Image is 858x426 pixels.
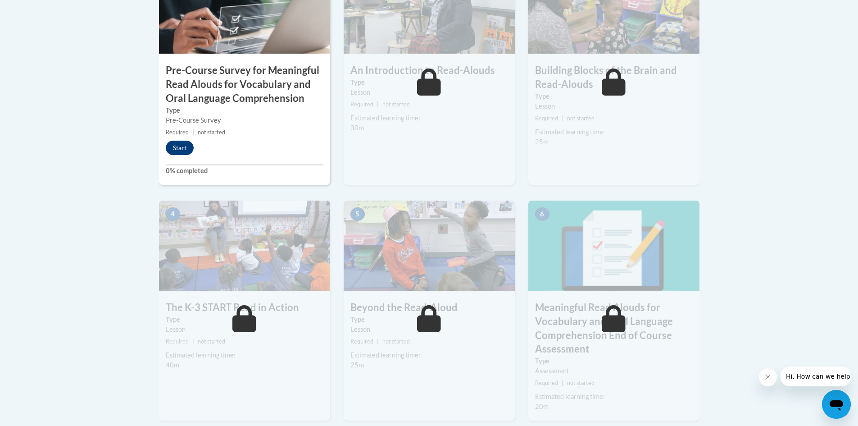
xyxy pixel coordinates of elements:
iframe: Close message [759,368,777,386]
span: 25m [350,361,364,369]
label: Type [166,105,323,115]
label: Type [535,92,693,101]
span: not started [198,129,225,136]
span: | [562,115,563,122]
div: Pre-Course Survey [166,115,323,125]
h3: Building Blocks of the Brain and Read-Alouds [528,64,699,92]
h3: The K-3 START Read in Action [159,301,330,315]
span: 20m [535,403,549,410]
span: 30m [350,124,364,132]
span: | [192,129,194,136]
div: Estimated learning time: [535,392,693,402]
span: 5 [350,207,365,221]
h3: An Introduction to Read-Alouds [344,64,515,78]
img: Course Image [528,201,699,291]
span: 25m [535,138,549,146]
span: | [562,380,563,386]
span: | [192,338,194,345]
div: Estimated learning time: [535,127,693,137]
span: not started [382,101,410,108]
span: Required [166,129,189,136]
iframe: Button to launch messaging window [822,390,851,419]
span: Required [535,380,558,386]
label: Type [535,356,693,366]
img: Course Image [159,201,330,291]
span: Required [350,338,373,345]
label: Type [350,78,508,87]
img: Course Image [344,201,515,291]
span: Required [166,338,189,345]
h3: Meaningful Read Alouds for Vocabulary and Oral Language Comprehension End of Course Assessment [528,301,699,356]
h3: Pre-Course Survey for Meaningful Read Alouds for Vocabulary and Oral Language Comprehension [159,64,330,105]
div: Lesson [535,101,693,111]
span: | [377,338,379,345]
iframe: Message from company [781,366,851,386]
span: 40m [166,361,179,369]
h3: Beyond the Read-Aloud [344,301,515,315]
div: Lesson [350,87,508,97]
label: Type [166,315,323,325]
span: 6 [535,207,549,221]
span: Required [535,115,558,122]
div: Lesson [166,325,323,334]
div: Lesson [350,325,508,334]
span: not started [567,380,595,386]
span: Required [350,101,373,108]
div: Estimated learning time: [350,350,508,360]
div: Assessment [535,366,693,376]
span: not started [567,115,595,122]
span: not started [382,338,410,345]
span: not started [198,338,225,345]
label: Type [350,315,508,325]
span: Hi. How can we help? [5,6,73,14]
label: 0% completed [166,166,323,176]
div: Estimated learning time: [166,350,323,360]
button: Start [166,141,194,155]
span: 4 [166,207,180,221]
span: | [377,101,379,108]
div: Estimated learning time: [350,113,508,123]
